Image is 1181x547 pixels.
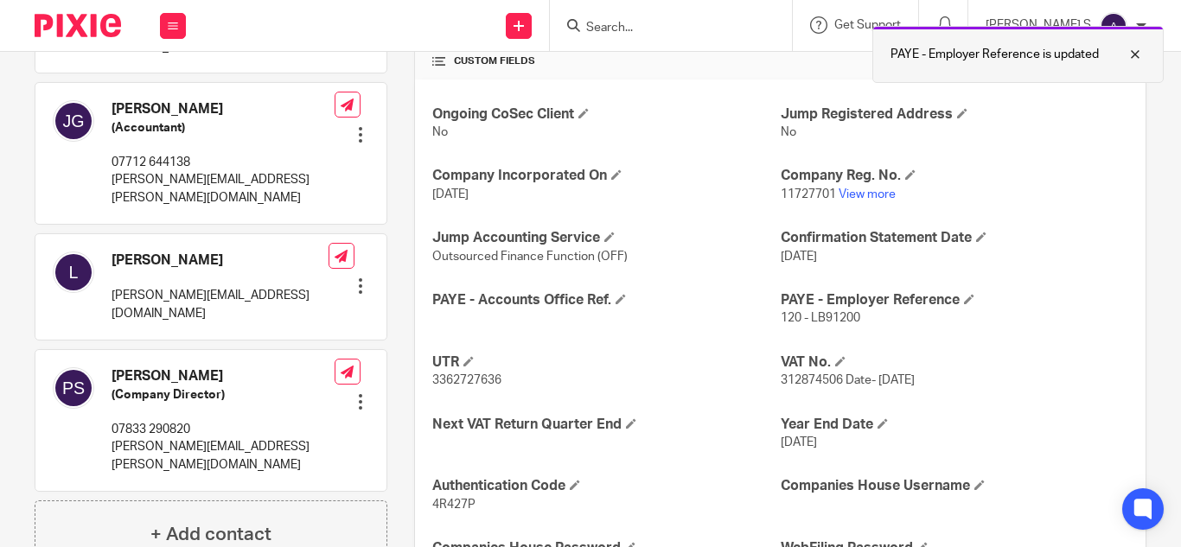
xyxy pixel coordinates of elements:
[432,374,501,386] span: 3362727636
[781,374,915,386] span: 312874506 Date- [DATE]
[112,171,335,207] p: [PERSON_NAME][EMAIL_ADDRESS][PERSON_NAME][DOMAIN_NAME]
[781,251,817,263] span: [DATE]
[53,100,94,142] img: svg%3E
[781,188,836,200] span: 11727701
[891,46,1099,63] p: PAYE - Employer Reference is updated
[53,251,94,293] img: svg%3E
[432,167,780,185] h4: Company Incorporated On
[584,21,740,36] input: Search
[432,416,780,434] h4: Next VAT Return Quarter End
[781,436,817,448] span: [DATE]
[432,229,780,247] h4: Jump Accounting Service
[112,367,335,385] h4: [PERSON_NAME]
[781,167,1128,185] h4: Company Reg. No.
[781,291,1128,309] h4: PAYE - Employer Reference
[112,438,335,474] p: [PERSON_NAME][EMAIL_ADDRESS][PERSON_NAME][DOMAIN_NAME]
[432,499,476,511] span: 4R427P
[432,105,780,124] h4: Ongoing CoSec Client
[781,477,1128,495] h4: Companies House Username
[432,291,780,309] h4: PAYE - Accounts Office Ref.
[112,386,335,404] h5: (Company Director)
[781,353,1128,372] h4: VAT No.
[432,353,780,372] h4: UTR
[432,251,628,263] span: Outsourced Finance Function (OFF)
[432,54,780,68] h4: CUSTOM FIELDS
[35,14,121,37] img: Pixie
[112,100,335,118] h4: [PERSON_NAME]
[781,229,1128,247] h4: Confirmation Statement Date
[432,477,780,495] h4: Authentication Code
[112,251,329,270] h4: [PERSON_NAME]
[839,188,896,200] a: View more
[432,126,448,138] span: No
[112,287,329,322] p: [PERSON_NAME][EMAIL_ADDRESS][DOMAIN_NAME]
[112,154,335,171] p: 07712 644138
[53,367,94,409] img: svg%3E
[112,421,335,438] p: 07833 290820
[781,312,860,324] span: 120 - LB91200
[112,119,335,137] h5: (Accountant)
[1100,12,1127,40] img: svg%3E
[781,416,1128,434] h4: Year End Date
[432,188,469,200] span: [DATE]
